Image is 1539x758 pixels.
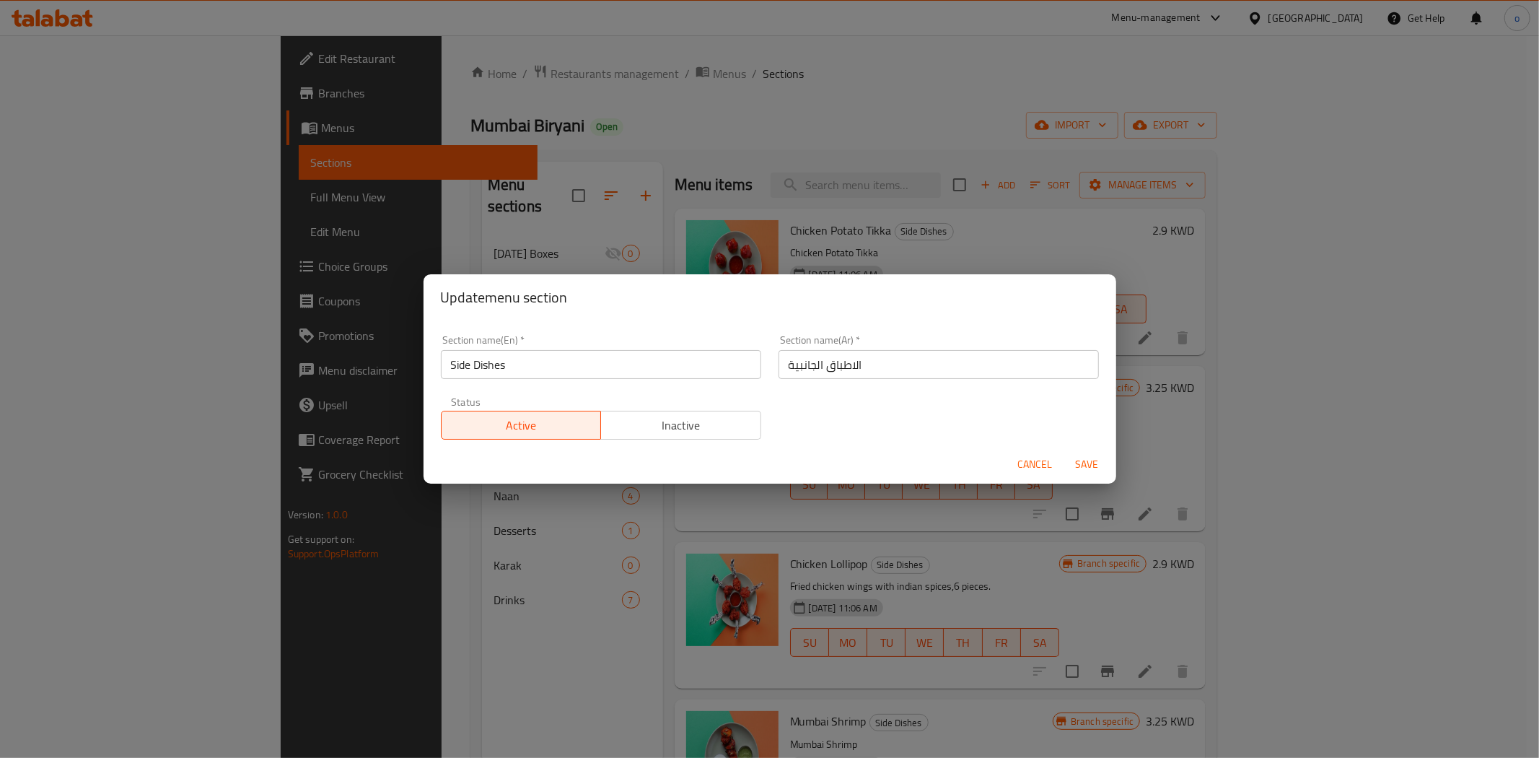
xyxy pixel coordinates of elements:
[600,411,761,440] button: Inactive
[441,286,1099,309] h2: Update menu section
[1064,451,1110,478] button: Save
[779,350,1099,379] input: Please enter section name(ar)
[441,411,602,440] button: Active
[441,350,761,379] input: Please enter section name(en)
[607,415,755,436] span: Inactive
[447,415,596,436] span: Active
[1070,456,1105,474] span: Save
[1018,456,1053,474] span: Cancel
[1012,451,1058,478] button: Cancel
